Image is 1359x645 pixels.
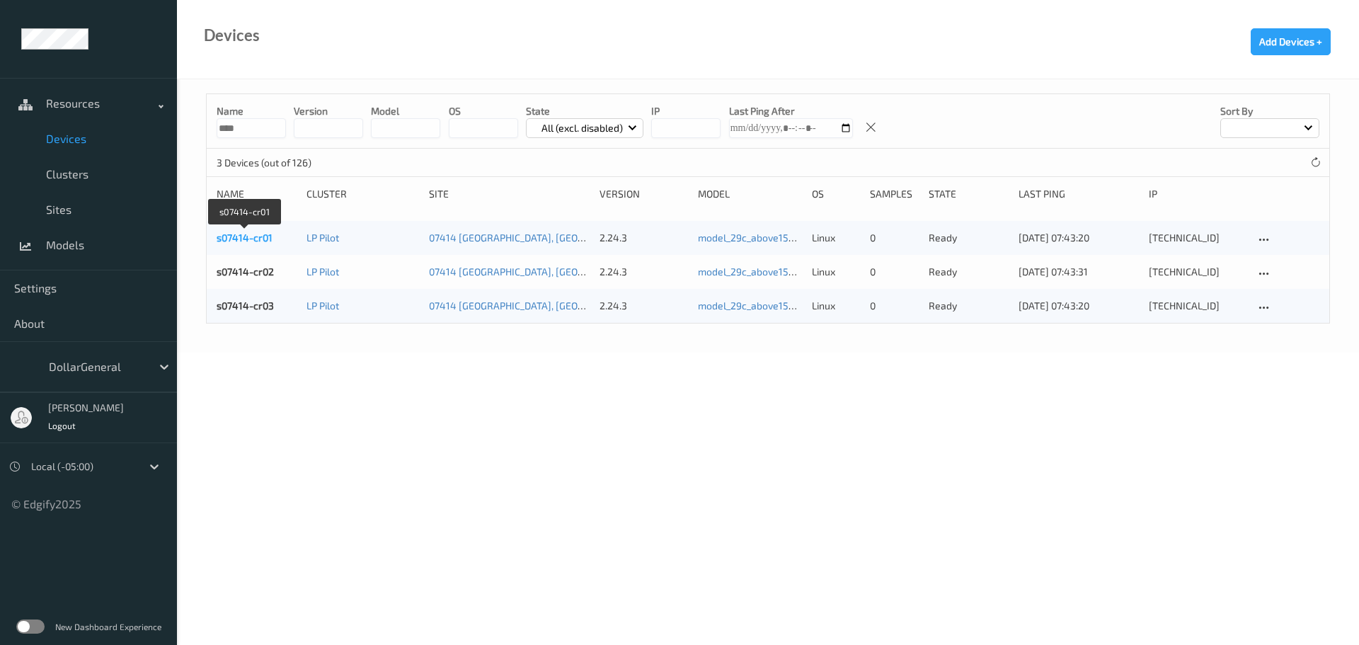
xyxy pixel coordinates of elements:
div: version [600,187,688,201]
div: Cluster [306,187,419,201]
p: IP [651,104,721,118]
div: 2.24.3 [600,231,688,245]
a: model_29c_above150_same_other [698,232,852,244]
p: Last Ping After [729,104,853,118]
p: 3 Devices (out of 126) [217,156,323,170]
div: ip [1149,187,1245,201]
a: LP Pilot [306,232,339,244]
div: [DATE] 07:43:31 [1019,265,1139,279]
p: model [371,104,440,118]
div: 2.24.3 [600,299,688,313]
div: Name [217,187,297,201]
p: version [294,104,363,118]
div: [TECHNICAL_ID] [1149,265,1245,279]
p: linux [812,265,860,279]
p: Sort by [1220,104,1319,118]
div: [TECHNICAL_ID] [1149,299,1245,313]
a: model_29c_above150_same_other [698,299,852,312]
div: 0 [870,299,918,313]
a: s07414-cr02 [217,266,274,278]
p: OS [449,104,518,118]
a: 07414 [GEOGRAPHIC_DATA], [GEOGRAPHIC_DATA] [429,232,648,244]
div: 2.24.3 [600,265,688,279]
button: Add Devices + [1251,28,1331,55]
p: State [526,104,644,118]
div: Last Ping [1019,187,1139,201]
p: ready [929,299,1009,313]
div: Model [698,187,802,201]
div: Site [429,187,590,201]
div: OS [812,187,860,201]
div: [DATE] 07:43:20 [1019,231,1139,245]
p: All (excl. disabled) [537,121,628,135]
a: 07414 [GEOGRAPHIC_DATA], [GEOGRAPHIC_DATA] [429,266,648,278]
a: LP Pilot [306,299,339,312]
a: LP Pilot [306,266,339,278]
a: 07414 [GEOGRAPHIC_DATA], [GEOGRAPHIC_DATA] [429,299,648,312]
p: Name [217,104,286,118]
div: 0 [870,265,918,279]
div: State [929,187,1009,201]
p: linux [812,299,860,313]
div: Samples [870,187,918,201]
a: s07414-cr01 [217,232,273,244]
p: ready [929,231,1009,245]
p: ready [929,265,1009,279]
div: [TECHNICAL_ID] [1149,231,1245,245]
a: s07414-cr03 [217,299,274,312]
div: [DATE] 07:43:20 [1019,299,1139,313]
div: 0 [870,231,918,245]
p: linux [812,231,860,245]
div: Devices [204,28,260,42]
a: model_29c_above150_same_other [698,266,852,278]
